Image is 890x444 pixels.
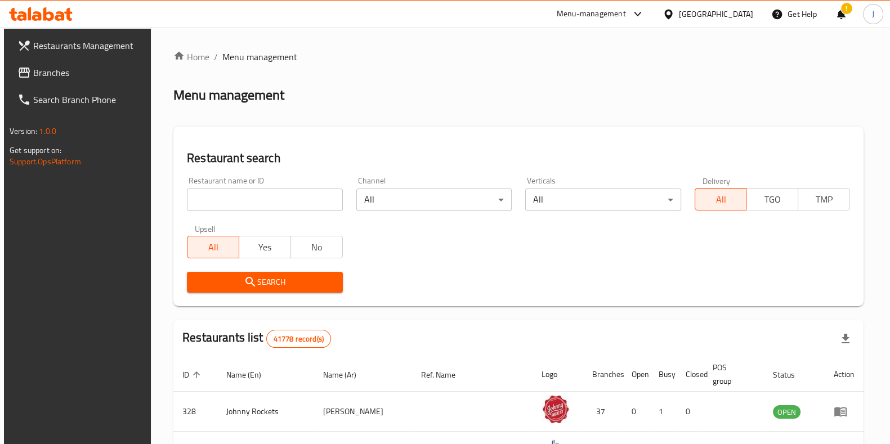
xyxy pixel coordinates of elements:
[173,86,284,104] h2: Menu management
[751,191,794,208] span: TGO
[33,93,144,106] span: Search Branch Phone
[623,392,650,432] td: 0
[713,361,750,388] span: POS group
[677,392,704,432] td: 0
[323,368,371,382] span: Name (Ar)
[10,143,61,158] span: Get support on:
[217,392,314,432] td: Johnny Rockets
[182,329,331,348] h2: Restaurants list
[8,86,153,113] a: Search Branch Phone
[803,191,846,208] span: TMP
[746,188,798,210] button: TGO
[650,392,677,432] td: 1
[244,239,287,255] span: Yes
[872,8,874,20] span: J
[226,368,276,382] span: Name (En)
[296,239,338,255] span: No
[832,325,859,352] div: Export file
[187,272,342,293] button: Search
[834,405,855,418] div: Menu
[356,189,512,211] div: All
[290,236,343,258] button: No
[773,368,810,382] span: Status
[421,368,470,382] span: Ref. Name
[525,189,681,211] div: All
[695,188,747,210] button: All
[187,236,239,258] button: All
[173,50,209,64] a: Home
[10,124,37,138] span: Version:
[267,334,330,344] span: 41778 record(s)
[700,191,743,208] span: All
[222,50,297,64] span: Menu management
[239,236,291,258] button: Yes
[773,405,800,419] div: OPEN
[33,39,144,52] span: Restaurants Management
[677,357,704,392] th: Closed
[773,406,800,419] span: OPEN
[8,32,153,59] a: Restaurants Management
[623,357,650,392] th: Open
[33,66,144,79] span: Branches
[187,189,342,211] input: Search for restaurant name or ID..
[196,275,333,289] span: Search
[825,357,864,392] th: Action
[10,154,81,169] a: Support.OpsPlatform
[214,50,218,64] li: /
[557,7,626,21] div: Menu-management
[542,395,570,423] img: Johnny Rockets
[195,225,216,232] label: Upsell
[39,124,56,138] span: 1.0.0
[266,330,331,348] div: Total records count
[192,239,235,255] span: All
[583,392,623,432] td: 37
[703,177,731,185] label: Delivery
[533,357,583,392] th: Logo
[173,50,864,64] nav: breadcrumb
[679,8,753,20] div: [GEOGRAPHIC_DATA]
[187,150,850,167] h2: Restaurant search
[182,368,204,382] span: ID
[173,392,217,432] td: 328
[583,357,623,392] th: Branches
[314,392,412,432] td: [PERSON_NAME]
[798,188,850,210] button: TMP
[650,357,677,392] th: Busy
[8,59,153,86] a: Branches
